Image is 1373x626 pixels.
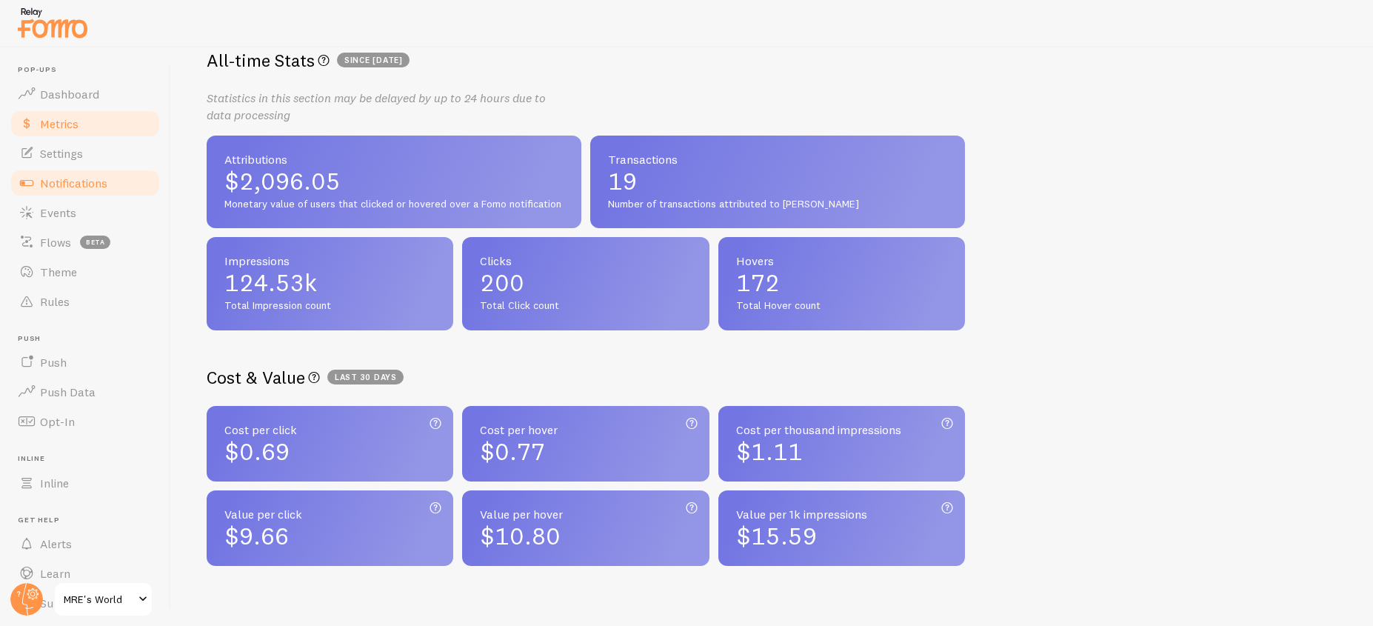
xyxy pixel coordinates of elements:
a: MRE's World [53,582,153,617]
span: $2,096.05 [224,170,564,193]
span: Number of transactions attributed to [PERSON_NAME] [608,198,947,211]
span: Learn [40,566,70,581]
span: MRE's World [64,590,134,608]
span: Notifications [40,176,107,190]
span: 124.53k [224,271,435,295]
span: Monetary value of users that clicked or hovered over a Fomo notification [224,198,564,211]
span: $0.77 [480,437,545,466]
span: Metrics [40,116,78,131]
span: Cost per click [224,424,435,436]
span: Cost per thousand impressions [736,424,947,436]
span: Inline [40,476,69,490]
a: Dashboard [9,79,161,109]
span: Hovers [736,255,947,267]
a: Push [9,347,161,377]
a: Opt-In [9,407,161,436]
span: Alerts [40,536,72,551]
span: Clicks [480,255,691,267]
span: Events [40,205,76,220]
span: Push Data [40,384,96,399]
span: $0.69 [224,437,290,466]
span: Value per click [224,508,435,520]
span: 172 [736,271,947,295]
span: Opt-In [40,414,75,429]
span: Value per hover [480,508,691,520]
a: Events [9,198,161,227]
span: Push [18,334,161,344]
a: Flows beta [9,227,161,257]
a: Rules [9,287,161,316]
img: fomo-relay-logo-orange.svg [16,4,90,41]
span: 200 [480,271,691,295]
span: Get Help [18,516,161,525]
span: Total Impression count [224,299,435,313]
span: Push [40,355,67,370]
span: Theme [40,264,77,279]
span: Last 30 days [327,370,404,384]
span: $10.80 [480,522,561,550]
a: Settings [9,139,161,168]
span: since [DATE] [337,53,410,67]
span: Dashboard [40,87,99,101]
span: Inline [18,454,161,464]
a: Learn [9,559,161,588]
a: Notifications [9,168,161,198]
span: Flows [40,235,71,250]
span: Cost per hover [480,424,691,436]
a: Push Data [9,377,161,407]
a: Alerts [9,529,161,559]
span: $1.11 [736,437,803,466]
span: Settings [40,146,83,161]
span: Value per 1k impressions [736,508,947,520]
span: $15.59 [736,522,817,550]
a: Inline [9,468,161,498]
h2: All-time Stats [207,49,965,72]
span: Impressions [224,255,435,267]
span: beta [80,236,110,249]
a: Metrics [9,109,161,139]
span: 19 [608,170,947,193]
span: Total Hover count [736,299,947,313]
span: Rules [40,294,70,309]
i: Statistics in this section may be delayed by up to 24 hours due to data processing [207,90,546,122]
span: Attributions [224,153,564,165]
span: Transactions [608,153,947,165]
span: $9.66 [224,522,289,550]
span: Pop-ups [18,65,161,75]
h2: Cost & Value [207,366,965,389]
a: Theme [9,257,161,287]
span: Total Click count [480,299,691,313]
